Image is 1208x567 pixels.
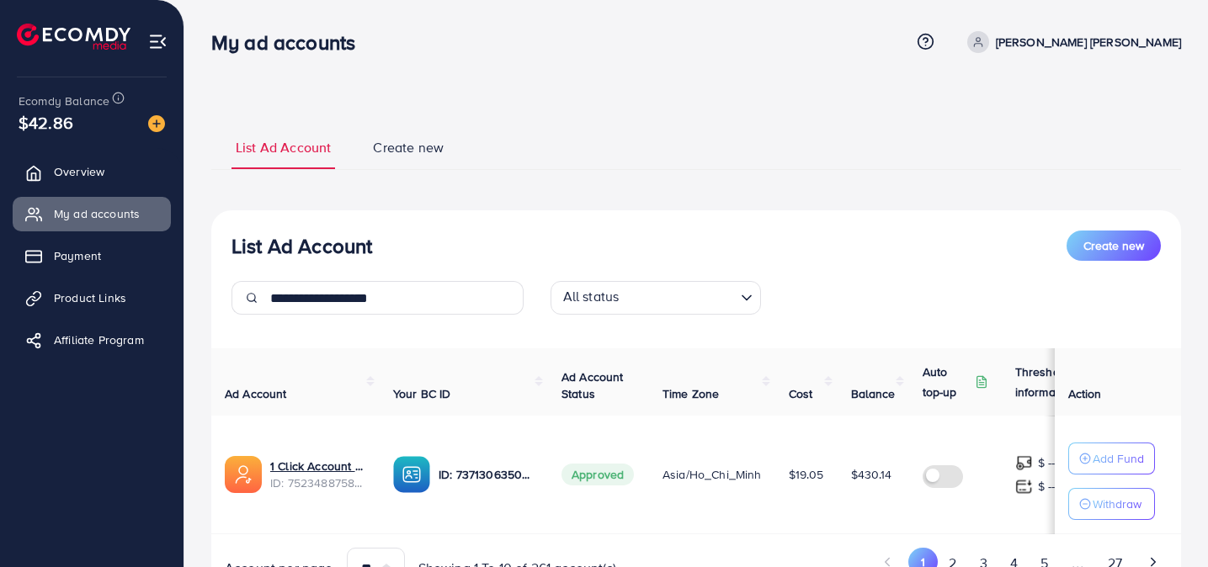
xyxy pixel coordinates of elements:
[789,466,824,483] span: $19.05
[624,284,733,310] input: Search for option
[1038,453,1059,473] p: $ ---
[13,323,171,357] a: Affiliate Program
[663,385,719,402] span: Time Zone
[19,93,109,109] span: Ecomdy Balance
[148,115,165,132] img: image
[663,466,762,483] span: Asia/Ho_Chi_Minh
[923,362,971,402] p: Auto top-up
[1093,494,1141,514] p: Withdraw
[1067,231,1161,261] button: Create new
[1068,442,1155,474] button: Add Fund
[17,24,130,50] img: logo
[270,474,366,491] span: ID: 7523488758986047489
[393,385,451,402] span: Your BC ID
[148,32,168,51] img: menu
[1093,448,1144,469] p: Add Fund
[996,32,1181,52] p: [PERSON_NAME] [PERSON_NAME]
[54,163,104,180] span: Overview
[54,289,126,306] span: Product Links
[561,464,634,485] span: Approved
[560,283,623,310] span: All status
[1068,385,1102,402] span: Action
[225,385,287,402] span: Ad Account
[1068,488,1155,520] button: Withdraw
[1136,491,1195,554] iframe: Chat
[231,234,372,258] h3: List Ad Account
[211,30,369,55] h3: My ad accounts
[1015,362,1098,402] p: Threshold information
[851,466,892,483] span: $430.14
[373,138,444,157] span: Create new
[270,458,366,474] a: 1 Click Account 110
[54,205,140,222] span: My ad accounts
[54,331,144,348] span: Affiliate Program
[1083,237,1144,254] span: Create new
[1038,476,1059,496] p: $ ---
[13,155,171,188] a: Overview
[13,281,171,315] a: Product Links
[13,197,171,231] a: My ad accounts
[54,247,101,264] span: Payment
[225,456,262,493] img: ic-ads-acc.e4c84228.svg
[561,368,624,402] span: Ad Account Status
[270,458,366,492] div: <span class='underline'>1 Click Account 110</span></br>7523488758986047489
[961,31,1181,53] a: [PERSON_NAME] [PERSON_NAME]
[789,385,813,402] span: Cost
[393,456,430,493] img: ic-ba-acc.ded83a64.svg
[13,239,171,273] a: Payment
[1015,454,1033,472] img: top-up amount
[439,464,535,485] p: ID: 7371306350615248913
[851,385,896,402] span: Balance
[19,110,73,135] span: $42.86
[551,281,761,315] div: Search for option
[1015,478,1033,495] img: top-up amount
[236,138,331,157] span: List Ad Account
